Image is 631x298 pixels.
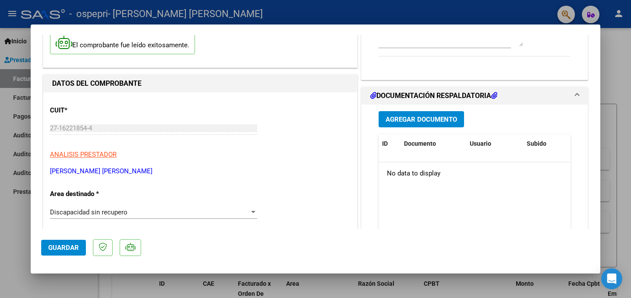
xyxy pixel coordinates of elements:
[50,33,195,54] p: El comprobante fue leído exitosamente.
[50,208,128,216] span: Discapacidad sin recupero
[523,134,567,153] datatable-header-cell: Subido
[382,140,388,147] span: ID
[601,268,622,289] div: Open Intercom Messenger
[379,111,464,127] button: Agregar Documento
[52,79,142,88] strong: DATOS DEL COMPROBANTE
[362,87,588,105] mat-expansion-panel-header: DOCUMENTACIÓN RESPALDATORIA
[50,166,351,176] p: [PERSON_NAME] [PERSON_NAME]
[401,134,466,153] datatable-header-cell: Documento
[567,134,611,153] datatable-header-cell: Acción
[466,134,523,153] datatable-header-cell: Usuario
[370,91,497,101] h1: DOCUMENTACIÓN RESPALDATORIA
[404,140,436,147] span: Documento
[379,134,401,153] datatable-header-cell: ID
[362,105,588,286] div: DOCUMENTACIÓN RESPALDATORIA
[50,105,140,116] p: CUIT
[50,151,117,158] span: ANALISIS PRESTADOR
[48,244,79,252] span: Guardar
[41,240,86,256] button: Guardar
[470,140,491,147] span: Usuario
[50,189,140,199] p: Area destinado *
[379,162,570,184] div: No data to display
[386,116,457,123] span: Agregar Documento
[527,140,546,147] span: Subido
